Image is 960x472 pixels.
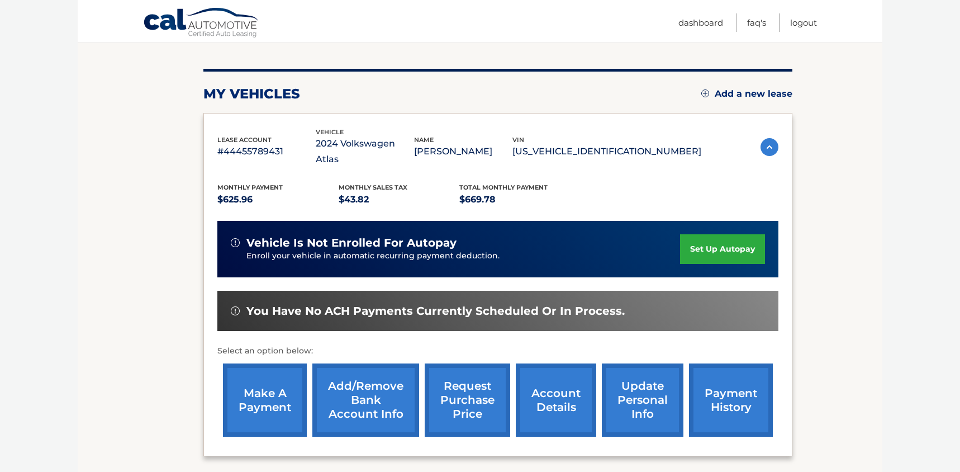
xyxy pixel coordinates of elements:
[761,138,778,156] img: accordion-active.svg
[217,183,283,191] span: Monthly Payment
[459,192,581,207] p: $669.78
[223,364,307,437] a: make a payment
[512,136,524,144] span: vin
[246,250,680,262] p: Enroll your vehicle in automatic recurring payment deduction.
[678,13,723,32] a: Dashboard
[231,238,240,247] img: alert-white.svg
[217,144,316,159] p: #44455789431
[414,136,434,144] span: name
[747,13,766,32] a: FAQ's
[217,344,778,358] p: Select an option below:
[414,144,512,159] p: [PERSON_NAME]
[701,89,709,97] img: add.svg
[790,13,817,32] a: Logout
[602,364,683,437] a: update personal info
[512,144,701,159] p: [US_VEHICLE_IDENTIFICATION_NUMBER]
[339,183,407,191] span: Monthly sales Tax
[217,192,339,207] p: $625.96
[231,306,240,315] img: alert-white.svg
[312,364,419,437] a: Add/Remove bank account info
[316,128,344,136] span: vehicle
[143,7,260,40] a: Cal Automotive
[339,192,460,207] p: $43.82
[316,136,414,167] p: 2024 Volkswagen Atlas
[425,364,510,437] a: request purchase price
[516,364,596,437] a: account details
[459,183,548,191] span: Total Monthly Payment
[217,136,272,144] span: lease account
[701,88,792,100] a: Add a new lease
[203,86,300,102] h2: my vehicles
[680,234,765,264] a: set up autopay
[689,364,773,437] a: payment history
[246,304,625,318] span: You have no ACH payments currently scheduled or in process.
[246,236,457,250] span: vehicle is not enrolled for autopay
